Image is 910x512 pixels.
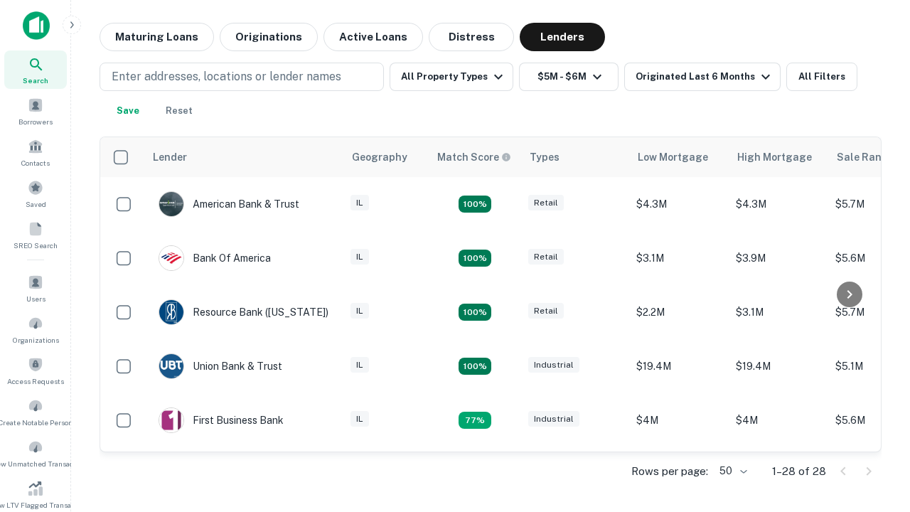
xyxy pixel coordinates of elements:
a: SREO Search [4,215,67,254]
div: American Bank & Trust [159,191,299,217]
img: capitalize-icon.png [23,11,50,40]
div: IL [350,249,369,265]
button: Originated Last 6 Months [624,63,781,91]
span: SREO Search [14,240,58,251]
button: Lenders [520,23,605,51]
div: Industrial [528,411,579,427]
button: Distress [429,23,514,51]
div: First Business Bank [159,407,284,433]
td: $3.9M [629,447,729,501]
a: Search [4,50,67,89]
span: Saved [26,198,46,210]
p: Enter addresses, locations or lender names [112,68,341,85]
div: Matching Properties: 7, hasApolloMatch: undefined [459,196,491,213]
a: Create Notable Person [4,393,67,431]
div: Matching Properties: 4, hasApolloMatch: undefined [459,304,491,321]
button: Originations [220,23,318,51]
span: Access Requests [7,375,64,387]
div: Matching Properties: 4, hasApolloMatch: undefined [459,358,491,375]
button: Active Loans [323,23,423,51]
a: Users [4,269,67,307]
th: High Mortgage [729,137,828,177]
th: Low Mortgage [629,137,729,177]
img: picture [159,192,183,216]
th: Lender [144,137,343,177]
div: IL [350,303,369,319]
button: Save your search to get updates of matches that match your search criteria. [105,97,151,125]
img: picture [159,408,183,432]
button: $5M - $6M [519,63,619,91]
div: Matching Properties: 4, hasApolloMatch: undefined [459,250,491,267]
button: Enter addresses, locations or lender names [100,63,384,91]
button: All Property Types [390,63,513,91]
td: $3.9M [729,231,828,285]
td: $4.2M [729,447,828,501]
td: $4M [729,393,828,447]
div: Lender [153,149,187,166]
div: Resource Bank ([US_STATE]) [159,299,328,325]
th: Capitalize uses an advanced AI algorithm to match your search with the best lender. The match sco... [429,137,521,177]
div: Union Bank & Trust [159,353,282,379]
td: $4M [629,393,729,447]
h6: Match Score [437,149,508,165]
div: Industrial [528,357,579,373]
span: Users [26,293,45,304]
a: Contacts [4,133,67,171]
th: Types [521,137,629,177]
td: $3.1M [629,231,729,285]
button: All Filters [786,63,857,91]
div: IL [350,357,369,373]
div: Originated Last 6 Months [636,68,774,85]
div: Types [530,149,560,166]
td: $4.3M [729,177,828,231]
div: Retail [528,195,564,211]
div: 50 [714,461,749,481]
a: Borrowers [4,92,67,130]
img: picture [159,354,183,378]
div: High Mortgage [737,149,812,166]
button: Maturing Loans [100,23,214,51]
th: Geography [343,137,429,177]
td: $4.3M [629,177,729,231]
td: $19.4M [729,339,828,393]
div: Retail [528,249,564,265]
p: 1–28 of 28 [772,463,826,480]
div: IL [350,411,369,427]
span: Contacts [21,157,50,169]
span: Search [23,75,48,86]
button: Reset [156,97,202,125]
div: Low Mortgage [638,149,708,166]
a: Access Requests [4,351,67,390]
p: Rows per page: [631,463,708,480]
div: Bank Of America [159,245,271,271]
td: $19.4M [629,339,729,393]
td: $2.2M [629,285,729,339]
div: Matching Properties: 3, hasApolloMatch: undefined [459,412,491,429]
span: Organizations [13,334,59,346]
td: $3.1M [729,285,828,339]
div: Capitalize uses an advanced AI algorithm to match your search with the best lender. The match sco... [437,149,511,165]
img: picture [159,300,183,324]
a: Review Unmatched Transactions [4,434,67,472]
a: Saved [4,174,67,213]
div: IL [350,195,369,211]
img: picture [159,246,183,270]
div: Retail [528,303,564,319]
a: Organizations [4,310,67,348]
span: Borrowers [18,116,53,127]
iframe: Chat Widget [839,353,910,421]
div: Geography [352,149,407,166]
